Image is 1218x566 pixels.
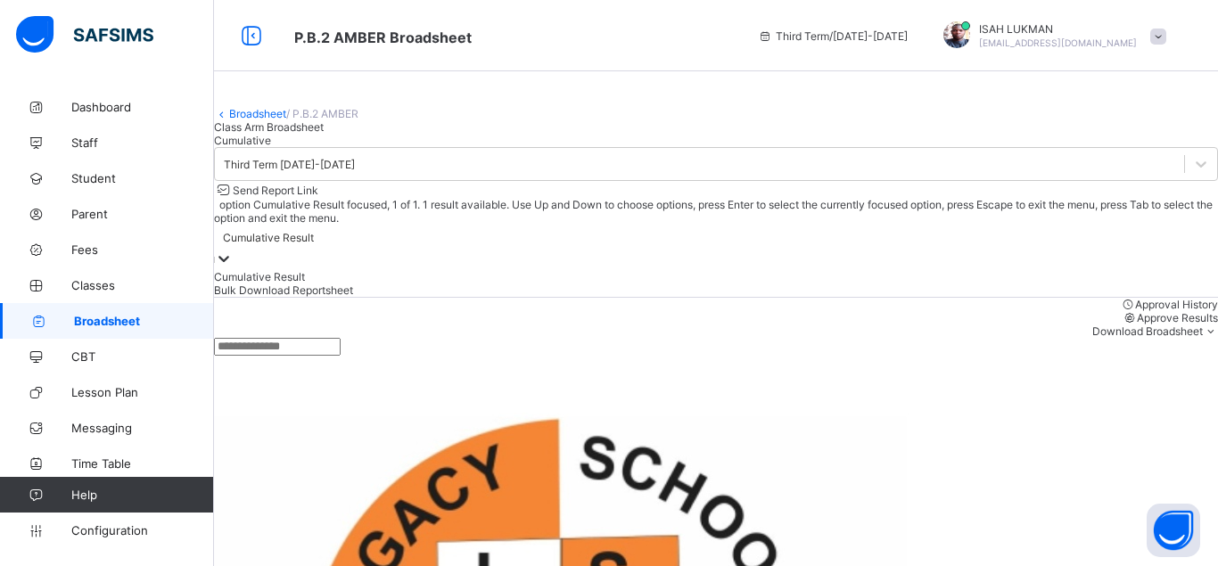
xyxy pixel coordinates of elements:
[16,16,153,53] img: safsims
[214,270,1218,283] div: Cumulative Result
[71,171,214,185] span: Student
[71,488,213,502] span: Help
[223,231,314,244] div: Cumulative Result
[71,456,214,471] span: Time Table
[74,314,214,328] span: Broadsheet
[286,107,358,120] span: / P.B.2 AMBER
[71,385,214,399] span: Lesson Plan
[979,22,1137,36] span: ISAH LUKMAN
[224,158,355,171] div: Third Term [DATE]-[DATE]
[294,29,472,46] span: Class Arm Broadsheet
[214,198,1213,225] span: option Cumulative Result focused, 1 of 1. 1 result available. Use Up and Down to choose options, ...
[979,37,1137,48] span: [EMAIL_ADDRESS][DOMAIN_NAME]
[1137,311,1218,324] span: Approve Results
[214,134,271,147] span: Cumulative
[1135,298,1218,311] span: Approval History
[71,242,214,257] span: Fees
[1147,504,1200,557] button: Open asap
[71,523,213,537] span: Configuration
[71,349,214,364] span: CBT
[758,29,908,43] span: session/term information
[214,120,324,134] span: Class Arm Broadsheet
[233,184,318,197] span: Send Report Link
[214,283,353,297] span: Bulk Download Reportsheet
[71,278,214,292] span: Classes
[71,100,214,114] span: Dashboard
[71,135,214,150] span: Staff
[926,21,1175,51] div: ISAHLUKMAN
[71,207,214,221] span: Parent
[229,107,286,120] a: Broadsheet
[1092,324,1203,338] span: Download Broadsheet
[71,421,214,435] span: Messaging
